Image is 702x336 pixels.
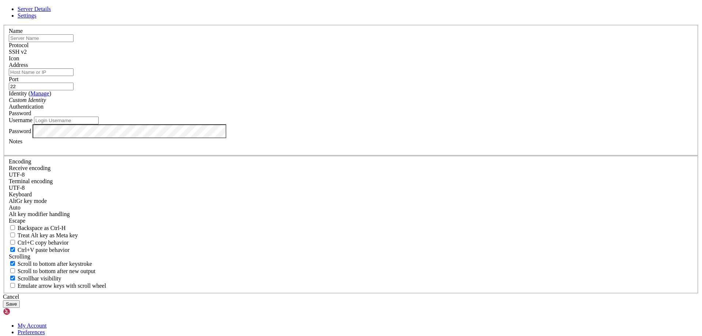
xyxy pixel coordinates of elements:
a: Settings [18,12,37,19]
label: Ctrl+V pastes if true, sends ^V to host if false. Ctrl+Shift+V sends ^V to host if true, pastes i... [9,247,69,253]
img: Shellngn [3,308,45,315]
span: Scrollbar visibility [18,275,61,282]
input: Scroll to bottom after keystroke [10,261,15,266]
span: ( ) [29,90,51,97]
label: Protocol [9,42,29,48]
span: Treat Alt key as Meta key [18,232,78,238]
label: Address [9,62,28,68]
input: Ctrl+V paste behavior [10,247,15,252]
div: UTF-8 [9,171,693,178]
a: My Account [18,322,47,329]
span: Ctrl+C copy behavior [18,239,69,246]
button: Save [3,300,20,308]
label: Whether to scroll to the bottom on any keystroke. [9,261,92,267]
span: Password [9,110,31,116]
span: Auto [9,204,20,211]
label: Controls how the Alt key is handled. Escape: Send an ESC prefix. 8-Bit: Add 128 to the typed char... [9,211,70,217]
label: Keyboard [9,191,32,197]
input: Ctrl+C copy behavior [10,240,15,245]
span: SSH v2 [9,49,27,55]
span: Ctrl+V paste behavior [18,247,69,253]
input: Port Number [9,83,73,90]
div: SSH v2 [9,49,693,55]
div: Escape [9,218,693,224]
label: Password [9,128,31,134]
input: Login Username [34,117,99,124]
label: Notes [9,138,22,144]
span: Backspace as Ctrl-H [18,225,66,231]
label: The default terminal encoding. ISO-2022 enables character map translations (like graphics maps). ... [9,178,53,184]
label: Icon [9,55,19,61]
div: Auto [9,204,693,211]
span: Scroll to bottom after keystroke [18,261,92,267]
label: Scrolling [9,253,30,260]
input: Backspace as Ctrl-H [10,225,15,230]
div: Custom Identity [9,97,693,103]
span: Scroll to bottom after new output [18,268,95,274]
label: Set the expected encoding for data received from the host. If the encodings do not match, visual ... [9,165,50,171]
div: UTF-8 [9,185,693,191]
div: Password [9,110,693,117]
label: Authentication [9,103,44,110]
label: Identity [9,90,51,97]
input: Scroll to bottom after new output [10,268,15,273]
span: Escape [9,218,25,224]
span: UTF-8 [9,171,25,178]
input: Host Name or IP [9,68,73,76]
label: Scroll to bottom after new output. [9,268,95,274]
input: Scrollbar visibility [10,276,15,280]
span: Emulate arrow keys with scroll wheel [18,283,106,289]
label: If true, the backspace should send BS ('\x08', aka ^H). Otherwise the backspace key should send '... [9,225,66,231]
a: Manage [30,90,49,97]
span: UTF-8 [9,185,25,191]
label: Whether the Alt key acts as a Meta key or as a distinct Alt key. [9,232,78,238]
input: Server Name [9,34,73,42]
i: Custom Identity [9,97,46,103]
div: Cancel [3,294,699,300]
label: Username [9,117,33,123]
label: Encoding [9,158,31,165]
label: Ctrl-C copies if true, send ^C to host if false. Ctrl-Shift-C sends ^C to host if true, copies if... [9,239,69,246]
a: Server Details [18,6,51,12]
input: Treat Alt key as Meta key [10,233,15,237]
label: The vertical scrollbar mode. [9,275,61,282]
label: Port [9,76,19,82]
a: Preferences [18,329,45,335]
input: Emulate arrow keys with scroll wheel [10,283,15,288]
label: Name [9,28,23,34]
label: Set the expected encoding for data received from the host. If the encodings do not match, visual ... [9,198,47,204]
label: When using the alternative screen buffer, and DECCKM (Application Cursor Keys) is active, mouse w... [9,283,106,289]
